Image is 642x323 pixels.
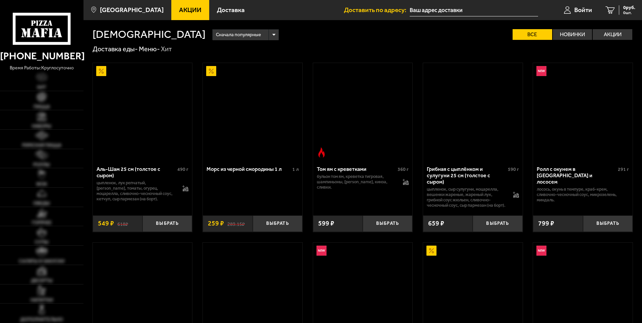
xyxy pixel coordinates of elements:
[93,63,192,161] a: АкционныйАль-Шам 25 см (толстое с сыром)
[117,220,128,227] s: 618 ₽
[623,11,635,15] span: 0 шт.
[217,7,245,13] span: Доставка
[428,220,444,227] span: 659 ₽
[20,317,63,322] span: Дополнительно
[317,174,396,190] p: бульон том ям, креветка тигровая, шампиньоны, [PERSON_NAME], кинза, сливки.
[33,162,50,167] span: Роллы
[292,167,299,172] span: 1 л
[318,220,334,227] span: 599 ₽
[423,63,523,161] a: Грибная с цыплёнком и сулугуни 25 см (толстое с сыром)
[317,166,396,172] div: Том ям с креветками
[203,63,302,161] a: АкционныйМорс из черной смородины 1 л
[35,240,49,244] span: Супы
[537,187,629,203] p: лосось, окунь в темпуре, краб-крем, сливочно-чесночный соус, микрозелень, миндаль.
[313,63,413,161] a: Острое блюдоТом ям с креветками
[206,66,216,76] img: Акционный
[253,215,302,232] button: Выбрать
[19,259,64,263] span: Салаты и закуски
[96,66,106,76] img: Акционный
[93,45,138,53] a: Доставка еды-
[22,143,61,147] span: Римская пицца
[207,166,291,172] div: Морс из черной смородины 1 л
[216,28,261,41] span: Сначала популярные
[32,124,51,128] span: Наборы
[177,167,188,172] span: 490 г
[34,104,50,109] span: Пицца
[32,220,52,225] span: Горячее
[427,166,506,185] div: Грибная с цыплёнком и сулугуни 25 см (толстое с сыром)
[410,4,538,16] input: Ваш адрес доставки
[363,215,412,232] button: Выбрать
[142,215,192,232] button: Выбрать
[316,147,327,157] img: Острое блюдо
[508,167,519,172] span: 590 г
[33,201,50,205] span: Обеды
[97,166,176,179] div: Аль-Шам 25 см (толстое с сыром)
[537,166,616,185] div: Ролл с окунем в [GEOGRAPHIC_DATA] и лососем
[536,66,546,76] img: Новинка
[538,220,554,227] span: 799 ₽
[583,215,633,232] button: Выбрать
[100,7,164,13] span: [GEOGRAPHIC_DATA]
[398,167,409,172] span: 360 г
[553,29,592,40] label: Новинки
[139,45,160,53] a: Меню-
[97,180,176,202] p: цыпленок, лук репчатый, [PERSON_NAME], томаты, огурец, моцарелла, сливочно-чесночный соус, кетчуп...
[36,182,47,186] span: WOK
[513,29,552,40] label: Все
[227,220,245,227] s: 289.15 ₽
[93,29,206,40] h1: [DEMOGRAPHIC_DATA]
[427,187,506,208] p: цыпленок, сыр сулугуни, моцарелла, вешенки жареные, жареный лук, грибной соус Жюльен, сливочно-че...
[593,29,632,40] label: Акции
[37,85,46,89] span: Хит
[316,246,327,256] img: Новинка
[344,7,410,13] span: Доставить по адресу:
[161,45,172,54] div: Хит
[473,215,522,232] button: Выбрать
[533,63,633,161] a: НовинкаРолл с окунем в темпуре и лососем
[618,167,629,172] span: 291 г
[426,246,436,256] img: Акционный
[179,7,201,13] span: Акции
[208,220,224,227] span: 259 ₽
[574,7,592,13] span: Войти
[98,220,114,227] span: 549 ₽
[623,5,635,10] span: 0 руб.
[536,246,546,256] img: Новинка
[31,298,53,302] span: Напитки
[31,278,53,283] span: Десерты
